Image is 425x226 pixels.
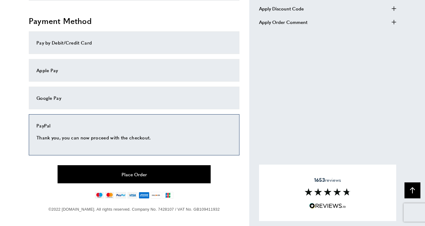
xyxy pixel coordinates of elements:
span: ©2022 [DOMAIN_NAME]. All rights reserved. Company No. 7428107 / VAT No. GB109411932 [48,207,220,212]
button: Place Order [58,165,211,183]
div: Apple Pay [36,67,232,74]
span: Apply Order Comment [259,18,307,26]
img: Reviews section [305,188,351,196]
div: Pay by Debit/Credit Card [36,39,232,46]
img: american-express [139,192,149,199]
strong: 1653 [314,176,325,183]
img: jcb [163,192,173,199]
img: Reviews.io 5 stars [309,203,346,209]
img: visa [127,192,137,199]
img: discover [151,192,161,199]
img: maestro [95,192,104,199]
div: Google Pay [36,94,232,102]
img: mastercard [105,192,114,199]
span: Apply Discount Code [259,5,304,12]
div: PayPal [36,122,232,129]
span: reviews [314,177,341,183]
p: Thank you, you can now proceed with the checkout. [36,134,232,141]
h2: Payment Method [29,15,239,26]
img: paypal [115,192,126,199]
